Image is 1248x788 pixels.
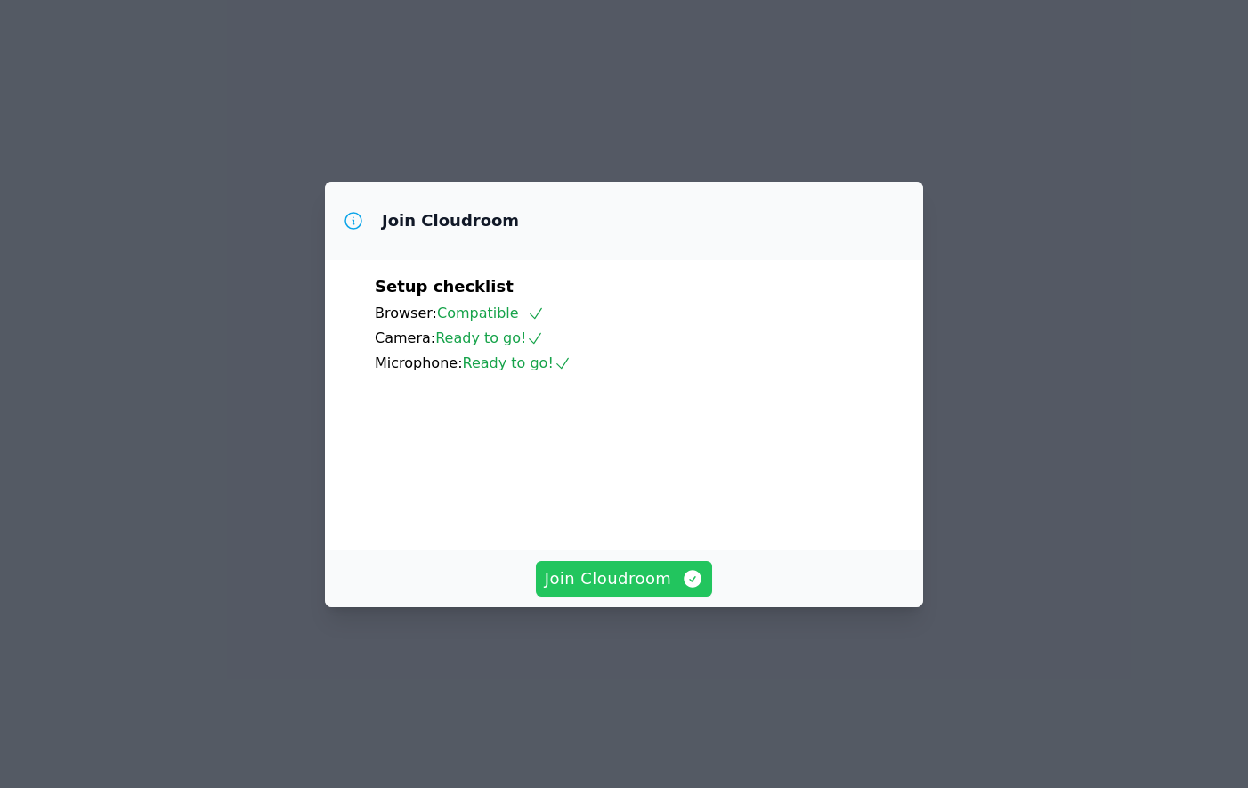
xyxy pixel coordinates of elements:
[375,354,463,371] span: Microphone:
[545,566,704,591] span: Join Cloudroom
[375,277,514,296] span: Setup checklist
[375,305,437,321] span: Browser:
[437,305,545,321] span: Compatible
[536,561,713,597] button: Join Cloudroom
[382,210,519,232] h3: Join Cloudroom
[435,329,544,346] span: Ready to go!
[463,354,571,371] span: Ready to go!
[375,329,435,346] span: Camera:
